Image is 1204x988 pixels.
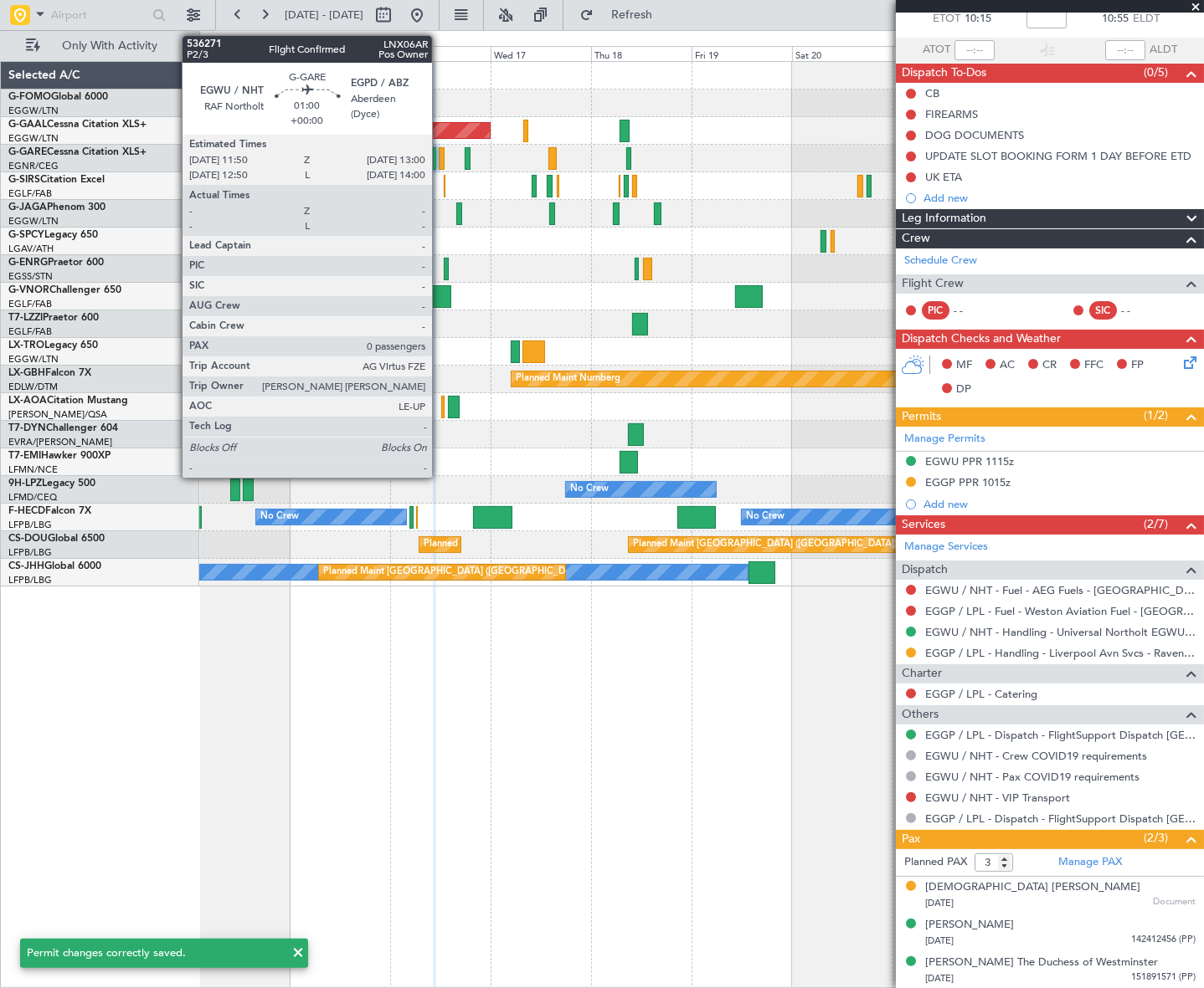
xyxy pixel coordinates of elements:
div: No Crew [746,504,785,530]
span: G-ENRG [8,258,48,268]
span: FFC [1084,357,1104,374]
span: LX-AOA [8,396,47,406]
div: EGGP PPR 1015z [925,475,1011,489]
span: CR [1042,357,1057,374]
span: MF [956,357,972,374]
a: LX-GBHFalcon 7X [8,368,91,378]
span: T7-DYN [8,423,46,433]
span: (2/3) [1144,829,1168,847]
span: T7-LZZI [8,313,43,323]
span: Services [902,515,945,535]
span: [DATE] [925,934,954,947]
span: ETOT [933,11,960,28]
a: EGGP / LPL - Fuel - Weston Aviation Fuel - [GEOGRAPHIC_DATA] Aviation - EGGP / LPL [925,604,1196,618]
a: Schedule Crew [904,253,977,269]
div: Permit changes correctly saved. [27,945,283,962]
div: Add new [924,191,1196,205]
a: CS-JHHGlobal 6000 [8,561,101,571]
a: EGGP / LPL - Catering [925,687,1037,701]
div: [PERSON_NAME] The Duchess of Westminster [925,955,1158,971]
span: Refresh [597,9,667,21]
div: Sat 20 [792,46,893,61]
span: G-VNOR [8,285,49,295]
span: (0/5) [1144,64,1168,81]
a: EGWU / NHT - Fuel - AEG Fuels - [GEOGRAPHIC_DATA] / [GEOGRAPHIC_DATA] [925,583,1196,597]
a: Manage PAX [1058,854,1122,871]
a: EVRA/[PERSON_NAME] [8,436,112,448]
a: T7-EMIHawker 900XP [8,451,111,461]
span: Document [1153,895,1196,909]
a: LFPB/LBG [8,519,52,531]
a: EGGW/LTN [8,215,59,228]
a: T7-LZZIPraetor 600 [8,313,99,323]
a: EGGW/LTN [8,105,59,117]
span: G-GAAL [8,120,47,130]
div: Sun 14 [189,46,290,61]
a: EGGP / LPL - Dispatch - FlightSupport Dispatch [GEOGRAPHIC_DATA] [925,728,1196,742]
a: F-HECDFalcon 7X [8,506,91,516]
span: AC [1000,357,1015,374]
span: 151891571 (PP) [1131,970,1196,985]
div: Planned Maint Nurnberg [516,366,620,392]
a: G-GARECessna Citation XLS+ [8,147,147,157]
a: G-FOMOGlobal 6000 [8,92,108,102]
div: Wed 17 [491,46,591,61]
span: G-GARE [8,147,47,157]
span: [DATE] [925,972,954,985]
span: F-HECD [8,506,45,516]
span: Dispatch Checks and Weather [902,330,1061,349]
div: Planned Maint [GEOGRAPHIC_DATA] ([GEOGRAPHIC_DATA]) [323,560,587,585]
div: Add new [924,497,1196,511]
span: Others [902,705,939,724]
input: Airport [51,3,147,28]
span: 10:15 [965,11,991,28]
a: G-GAALCessna Citation XLS+ [8,120,147,130]
span: FP [1131,357,1144,374]
span: LX-GBH [8,368,45,378]
div: Thu 18 [591,46,692,61]
span: G-SIRS [8,175,40,185]
span: ELDT [1133,11,1160,28]
a: LFPB/LBG [8,574,52,586]
a: LFMD/CEQ [8,491,57,504]
div: [PERSON_NAME] [925,917,1014,934]
div: UPDATE SLOT BOOKING FORM 1 DAY BEFORE ETD [925,149,1191,163]
span: ALDT [1150,42,1177,59]
div: SIC [1089,301,1117,320]
div: EGWU PPR 1115z [925,454,1014,468]
a: LX-AOACitation Mustang [8,396,128,406]
div: - - [954,303,991,318]
div: [DATE] [203,33,231,48]
button: Only With Activity [18,33,182,59]
a: EGWU / NHT - Handling - Universal Northolt EGWU / NHT [925,625,1196,639]
span: Crew [902,229,930,248]
span: Permits [902,407,941,427]
div: [DEMOGRAPHIC_DATA] [PERSON_NAME] [925,879,1140,896]
div: Fri 19 [692,46,792,61]
span: 10:55 [1102,11,1129,28]
span: (2/7) [1144,515,1168,533]
span: Flight Crew [902,274,964,294]
a: Manage Permits [904,431,985,448]
a: LFPB/LBG [8,546,52,559]
div: Tue 16 [390,46,491,61]
div: Sun 21 [893,46,993,61]
a: T7-DYNChallenger 604 [8,423,118,433]
a: EDLW/DTM [8,381,58,393]
div: PIC [922,301,949,320]
span: (1/2) [1144,407,1168,424]
a: EGWU / NHT - VIP Transport [925,791,1070,805]
a: G-SPCYLegacy 650 [8,230,98,240]
a: [PERSON_NAME]/QSA [8,408,107,421]
a: EGGW/LTN [8,353,59,366]
div: DOG DOCUMENTS [925,128,1024,142]
a: EGGP / LPL - Handling - Liverpool Avn Svcs - Ravenair EGGP LPL [925,646,1196,660]
span: Pax [902,830,920,849]
span: G-SPCY [8,230,44,240]
span: LX-TRO [8,340,44,351]
div: CB [925,86,939,100]
span: 142412456 (PP) [1131,933,1196,947]
span: [DATE] - [DATE] [285,8,363,23]
a: EGWU / NHT - Pax COVID19 requirements [925,770,1140,784]
a: LFMN/NCE [8,463,58,476]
